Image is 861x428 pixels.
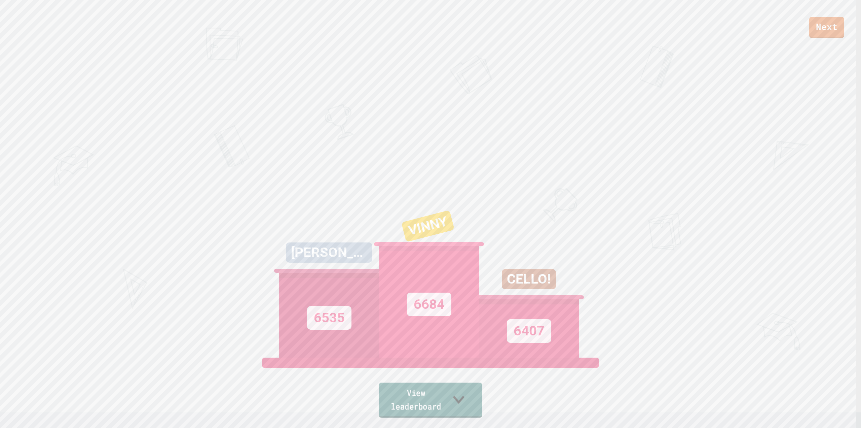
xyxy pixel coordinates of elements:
[502,269,556,289] div: CELLO!
[307,306,351,330] div: 6535
[407,293,451,316] div: 6684
[507,319,551,343] div: 6407
[286,242,372,263] div: [PERSON_NAME]
[809,17,844,38] a: Next
[379,383,482,418] a: View leaderboard
[401,210,454,242] div: VINNY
